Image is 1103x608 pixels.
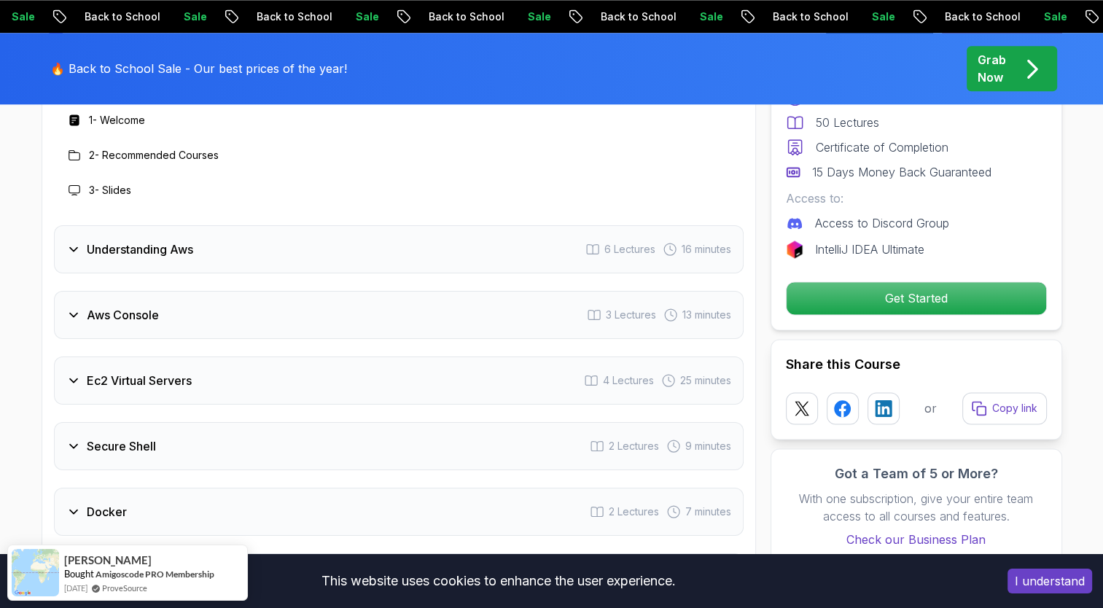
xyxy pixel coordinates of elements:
[1029,9,1076,24] p: Sale
[87,503,127,521] h3: Docker
[604,242,655,257] span: 6 Lectures
[786,531,1047,548] a: Check our Business Plan
[682,242,731,257] span: 16 minutes
[54,291,744,339] button: Aws Console3 Lectures 13 minutes
[586,9,685,24] p: Back to School
[786,490,1047,525] p: With one subscription, give your entire team access to all courses and features.
[609,439,659,453] span: 2 Lectures
[786,241,803,258] img: jetbrains logo
[992,401,1037,416] p: Copy link
[242,9,341,24] p: Back to School
[606,308,656,322] span: 3 Lectures
[786,354,1047,375] h2: Share this Course
[816,139,948,156] p: Certificate of Completion
[978,51,1006,86] p: Grab Now
[87,306,159,324] h3: Aws Console
[64,568,94,580] span: Bought
[787,282,1046,314] p: Get Started
[815,214,949,232] p: Access to Discord Group
[64,554,152,566] span: [PERSON_NAME]
[54,488,744,536] button: Docker2 Lectures 7 minutes
[87,437,156,455] h3: Secure Shell
[815,241,924,258] p: IntelliJ IDEA Ultimate
[603,373,654,388] span: 4 Lectures
[54,225,744,273] button: Understanding Aws6 Lectures 16 minutes
[513,9,560,24] p: Sale
[102,582,147,594] a: ProveSource
[930,9,1029,24] p: Back to School
[87,372,192,389] h3: Ec2 Virtual Servers
[1007,569,1092,593] button: Accept cookies
[962,392,1047,424] button: Copy link
[786,190,1047,207] p: Access to:
[64,582,87,594] span: [DATE]
[50,60,347,77] p: 🔥 Back to School Sale - Our best prices of the year!
[758,9,857,24] p: Back to School
[682,308,731,322] span: 13 minutes
[414,9,513,24] p: Back to School
[54,422,744,470] button: Secure Shell2 Lectures 9 minutes
[816,114,879,131] p: 50 Lectures
[54,356,744,405] button: Ec2 Virtual Servers4 Lectures 25 minutes
[89,148,219,163] h3: 2 - Recommended Courses
[169,9,216,24] p: Sale
[89,183,131,198] h3: 3 - Slides
[857,9,904,24] p: Sale
[609,504,659,519] span: 2 Lectures
[786,281,1047,315] button: Get Started
[89,113,145,128] h3: 1 - Welcome
[70,9,169,24] p: Back to School
[341,9,388,24] p: Sale
[11,565,986,597] div: This website uses cookies to enhance the user experience.
[12,549,59,596] img: provesource social proof notification image
[786,464,1047,484] h3: Got a Team of 5 or More?
[87,241,193,258] h3: Understanding Aws
[685,439,731,453] span: 9 minutes
[685,504,731,519] span: 7 minutes
[685,9,732,24] p: Sale
[96,568,214,580] a: Amigoscode PRO Membership
[680,373,731,388] span: 25 minutes
[924,400,937,417] p: or
[812,163,991,181] p: 15 Days Money Back Guaranteed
